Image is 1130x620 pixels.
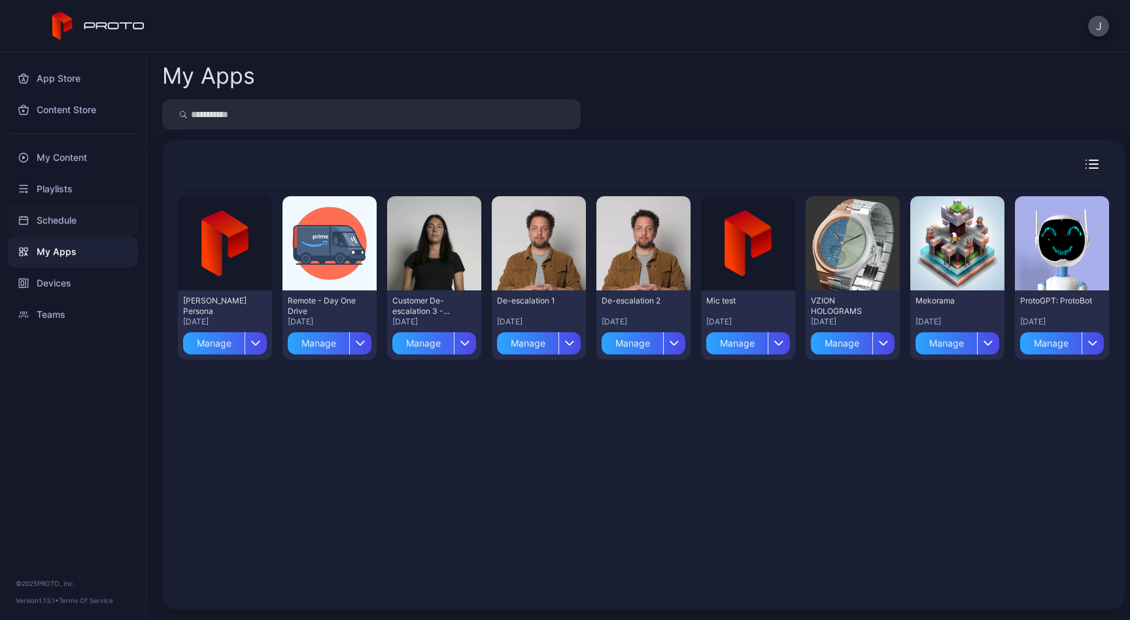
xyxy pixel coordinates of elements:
[497,296,569,306] div: De-escalation 1
[288,317,371,327] div: [DATE]
[8,205,138,236] a: Schedule
[162,65,255,87] div: My Apps
[8,267,138,299] a: Devices
[706,317,790,327] div: [DATE]
[497,317,581,327] div: [DATE]
[602,317,685,327] div: [DATE]
[183,296,255,317] div: Joanne Rzeppa Persona
[1020,317,1104,327] div: [DATE]
[8,63,138,94] a: App Store
[811,327,895,354] button: Manage
[602,332,663,354] div: Manage
[392,327,476,354] button: Manage
[392,317,476,327] div: [DATE]
[288,332,349,354] div: Manage
[916,327,999,354] button: Manage
[706,332,768,354] div: Manage
[497,332,558,354] div: Manage
[706,296,778,306] div: Mic test
[16,578,130,589] div: © 2025 PROTO, Inc.
[916,332,977,354] div: Manage
[602,296,674,306] div: De-escalation 2
[8,142,138,173] a: My Content
[59,596,113,604] a: Terms Of Service
[916,317,999,327] div: [DATE]
[1088,16,1109,37] button: J
[497,327,581,354] button: Manage
[16,596,59,604] span: Version 1.13.1 •
[811,317,895,327] div: [DATE]
[8,236,138,267] a: My Apps
[288,327,371,354] button: Manage
[602,327,685,354] button: Manage
[183,327,267,354] button: Manage
[183,317,267,327] div: [DATE]
[811,296,883,317] div: VZION HOLOGRAMS
[288,296,360,317] div: Remote - Day One Drive
[392,332,454,354] div: Manage
[8,299,138,330] a: Teams
[1020,332,1082,354] div: Manage
[1020,327,1104,354] button: Manage
[392,296,464,317] div: Customer De-escalation 3 - (Amazon Last Mile)
[706,327,790,354] button: Manage
[183,332,245,354] div: Manage
[8,173,138,205] a: Playlists
[916,296,987,306] div: Mekorama
[1020,296,1092,306] div: ProtoGPT: ProtoBot
[811,332,872,354] div: Manage
[8,94,138,126] a: Content Store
